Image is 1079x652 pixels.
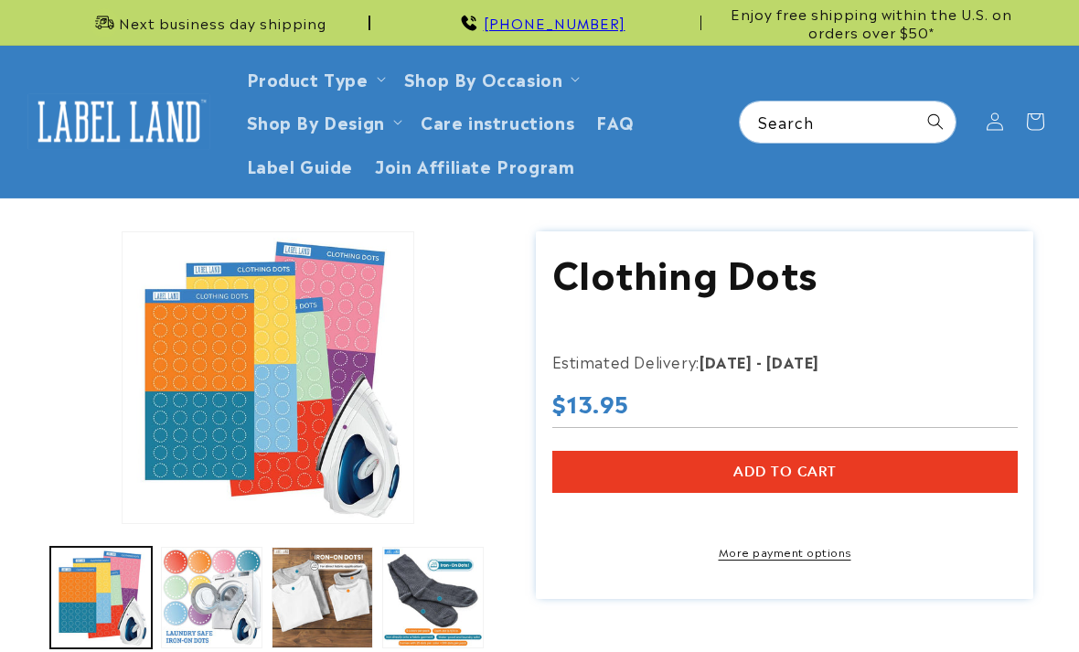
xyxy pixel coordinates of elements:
[247,109,385,134] a: Shop By Design
[272,547,373,648] button: Load image 3 in gallery view
[236,100,410,143] summary: Shop By Design
[161,547,262,648] button: Load image 2 in gallery view
[410,100,585,143] a: Care instructions
[404,68,563,89] span: Shop By Occasion
[382,547,484,648] button: Load image 4 in gallery view
[700,350,753,372] strong: [DATE]
[364,144,585,187] a: Join Affiliate Program
[596,111,635,132] span: FAQ
[50,547,152,648] button: Load image 1 in gallery view
[375,155,574,176] span: Join Affiliate Program
[756,350,763,372] strong: -
[552,389,630,417] span: $13.95
[915,102,956,142] button: Search
[421,111,574,132] span: Care instructions
[119,14,326,32] span: Next business day shipping
[247,66,369,91] a: Product Type
[733,464,837,480] span: Add to cart
[552,248,1018,295] h1: Clothing Dots
[27,93,210,150] img: Label Land
[552,348,1010,375] p: Estimated Delivery:
[21,86,218,156] a: Label Land
[236,57,393,100] summary: Product Type
[393,57,588,100] summary: Shop By Occasion
[585,100,646,143] a: FAQ
[552,543,1018,560] a: More payment options
[247,155,354,176] span: Label Guide
[766,350,819,372] strong: [DATE]
[236,144,365,187] a: Label Guide
[709,5,1033,40] span: Enjoy free shipping within the U.S. on orders over $50*
[484,12,625,33] a: [PHONE_NUMBER]
[552,451,1018,493] button: Add to cart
